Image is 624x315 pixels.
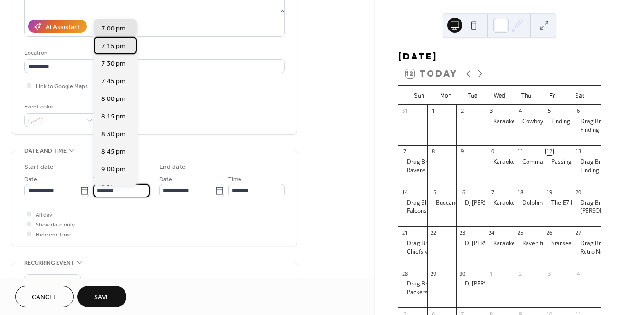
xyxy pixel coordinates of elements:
[580,248,620,256] div: Retro Nouveau
[94,293,110,303] span: Save
[24,48,283,58] div: Location
[572,248,601,256] div: Retro Nouveau
[398,207,427,215] div: Falcons vs Vikings
[456,199,485,207] div: DJ Brian Kadir
[572,158,601,166] div: Drag Brunch
[36,220,75,230] span: Show date only
[485,239,514,247] div: Karaoke feat. DJ Ed
[407,239,441,247] div: Drag Brunch
[580,118,614,126] div: Drag Brunch
[36,210,52,220] span: All day
[430,270,437,277] div: 29
[407,158,441,166] div: Drag Brunch
[522,199,565,207] div: Dolphins vs Bills
[406,86,432,105] div: Sun
[575,270,582,277] div: 4
[514,158,543,166] div: Commanders vs Packers
[407,288,460,296] div: Packers vs Cowboys
[398,248,427,256] div: Chiefs vs Giants
[398,239,427,247] div: Drag Brunch
[407,167,445,175] div: Ravens vs Bills
[551,239,575,247] div: Starseed
[493,199,544,207] div: Karaoke feat. DJ Ed
[580,199,614,207] div: Drag Brunch
[543,199,572,207] div: The E7 Band
[432,86,459,105] div: Mon
[398,288,427,296] div: Packers vs Cowboys
[546,108,553,115] div: 5
[159,162,186,172] div: End date
[430,108,437,115] div: 1
[546,270,553,277] div: 3
[407,207,454,215] div: Falcons vs Vikings
[513,86,539,105] div: Thu
[572,118,601,126] div: Drag Brunch
[398,167,427,175] div: Ravens vs Bills
[101,165,125,175] span: 9:00 pm
[514,118,543,126] div: Cowboys vs Eagles
[488,148,495,155] div: 10
[580,167,619,175] div: Finding [DATE]
[572,199,601,207] div: Drag Brunch
[459,148,466,155] div: 9
[36,81,88,91] span: Link to Google Maps
[24,162,54,172] div: Start date
[572,239,601,247] div: Drag Brunch
[488,270,495,277] div: 1
[488,108,495,115] div: 3
[566,86,593,105] div: Sat
[93,175,106,185] span: Time
[77,286,126,307] button: Save
[522,118,572,126] div: Cowboys vs Eagles
[493,118,544,126] div: Karaoke feat. DJ Ed
[486,86,513,105] div: Wed
[401,229,408,236] div: 21
[398,280,427,288] div: Drag Brunch: Jade Jolie as Taylor Swift
[407,199,436,207] div: Drag Show
[430,188,437,196] div: 15
[539,86,566,105] div: Fri
[15,286,74,307] button: Cancel
[430,229,437,236] div: 22
[485,199,514,207] div: Karaoke feat. DJ Ed
[36,230,72,240] span: Hide end time
[575,148,582,155] div: 13
[401,148,408,155] div: 7
[101,129,125,139] span: 8:30 pm
[459,229,466,236] div: 23
[575,188,582,196] div: 20
[28,20,87,33] button: AI Assistant
[575,108,582,115] div: 6
[407,248,449,256] div: Chiefs vs Giants
[32,293,57,303] span: Cancel
[517,188,524,196] div: 18
[580,158,614,166] div: Drag Brunch
[436,199,495,207] div: Buccaneers vs Texans
[580,126,619,134] div: Finding [DATE]
[572,207,601,215] div: Chandler & The Bings
[401,108,408,115] div: 31
[485,158,514,166] div: Karaoke feat. DJ Ed
[465,280,517,288] div: DJ [PERSON_NAME]
[427,199,456,207] div: Buccaneers vs Texans
[459,188,466,196] div: 16
[401,188,408,196] div: 14
[572,167,601,175] div: Finding Friday
[46,22,80,32] div: AI Assistant
[575,229,582,236] div: 27
[24,102,96,112] div: Event color
[101,147,125,157] span: 8:45 pm
[24,146,67,156] span: Date and time
[101,24,125,34] span: 7:00 pm
[459,86,486,105] div: Tue
[24,175,37,185] span: Date
[459,270,466,277] div: 30
[517,270,524,277] div: 2
[493,239,544,247] div: Karaoke feat. DJ Ed
[543,118,572,126] div: Finding Friday
[101,182,125,192] span: 9:15 pm
[430,148,437,155] div: 8
[485,118,514,126] div: Karaoke feat. DJ Ed
[24,258,75,268] span: Recurring event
